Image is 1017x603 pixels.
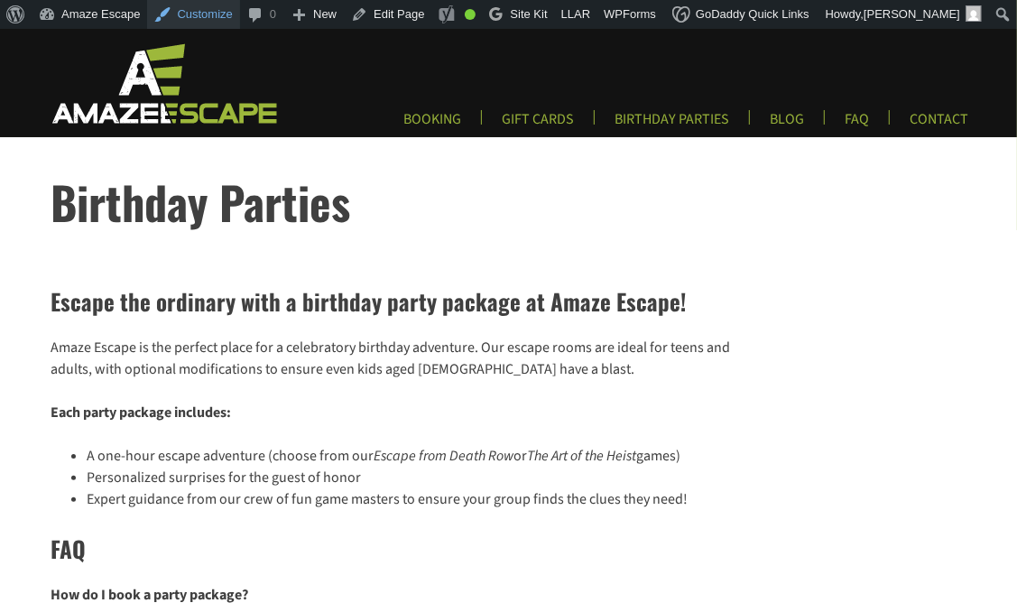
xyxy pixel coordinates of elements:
h2: Escape the ordinary with a birthday party package at Amaze Escape! [51,284,763,319]
a: BOOKING [389,110,476,140]
span: [PERSON_NAME] [864,7,960,21]
h1: Birthday Parties [51,168,1017,236]
div: Good [465,9,476,20]
h2: FAQ [51,532,763,566]
a: CONTACT [895,110,983,140]
a: FAQ [830,110,883,140]
span: Site Kit [510,7,547,21]
img: Escape Room Game in Boston Area [29,42,296,125]
p: Amaze Escape is the perfect place for a celebratory birthday adventure. Our escape rooms are idea... [51,337,763,380]
li: Expert guidance from our crew of fun game masters to ensure your group finds the clues they need! [87,488,763,510]
a: BLOG [755,110,818,140]
strong: Each party package includes: [51,403,231,422]
em: The Art of the Heist [527,446,636,466]
a: GIFT CARDS [487,110,588,140]
em: Escape from Death Row [374,446,513,466]
a: BIRTHDAY PARTIES [600,110,744,140]
li: A one-hour escape adventure (choose from our or games) [87,445,763,467]
li: Personalized surprises for the guest of honor [87,467,763,488]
